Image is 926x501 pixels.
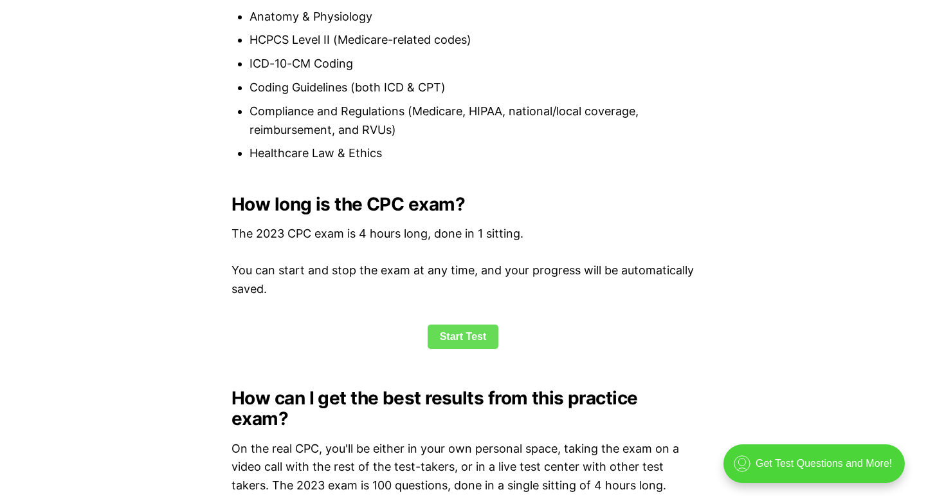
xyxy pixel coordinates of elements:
iframe: portal-trigger [713,438,926,501]
p: On the real CPC, you'll be either in your own personal space, taking the exam on a video call wit... [232,440,694,495]
li: ICD-10-CM Coding [250,55,694,73]
li: HCPCS Level II (Medicare-related codes) [250,31,694,50]
p: You can start and stop the exam at any time, and your progress will be automatically saved. [232,261,694,299]
a: Start Test [428,325,499,349]
li: Healthcare Law & Ethics [250,144,694,163]
h2: How long is the CPC exam? [232,194,694,214]
li: Compliance and Regulations (Medicare, HIPAA, national/local coverage, reimbursement, and RVUs) [250,102,694,140]
li: Coding Guidelines (both ICD & CPT) [250,79,694,97]
p: The 2023 CPC exam is 4 hours long, done in 1 sitting. [232,225,694,243]
li: Anatomy & Physiology [250,8,694,26]
h2: How can I get the best results from this practice exam? [232,388,694,429]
